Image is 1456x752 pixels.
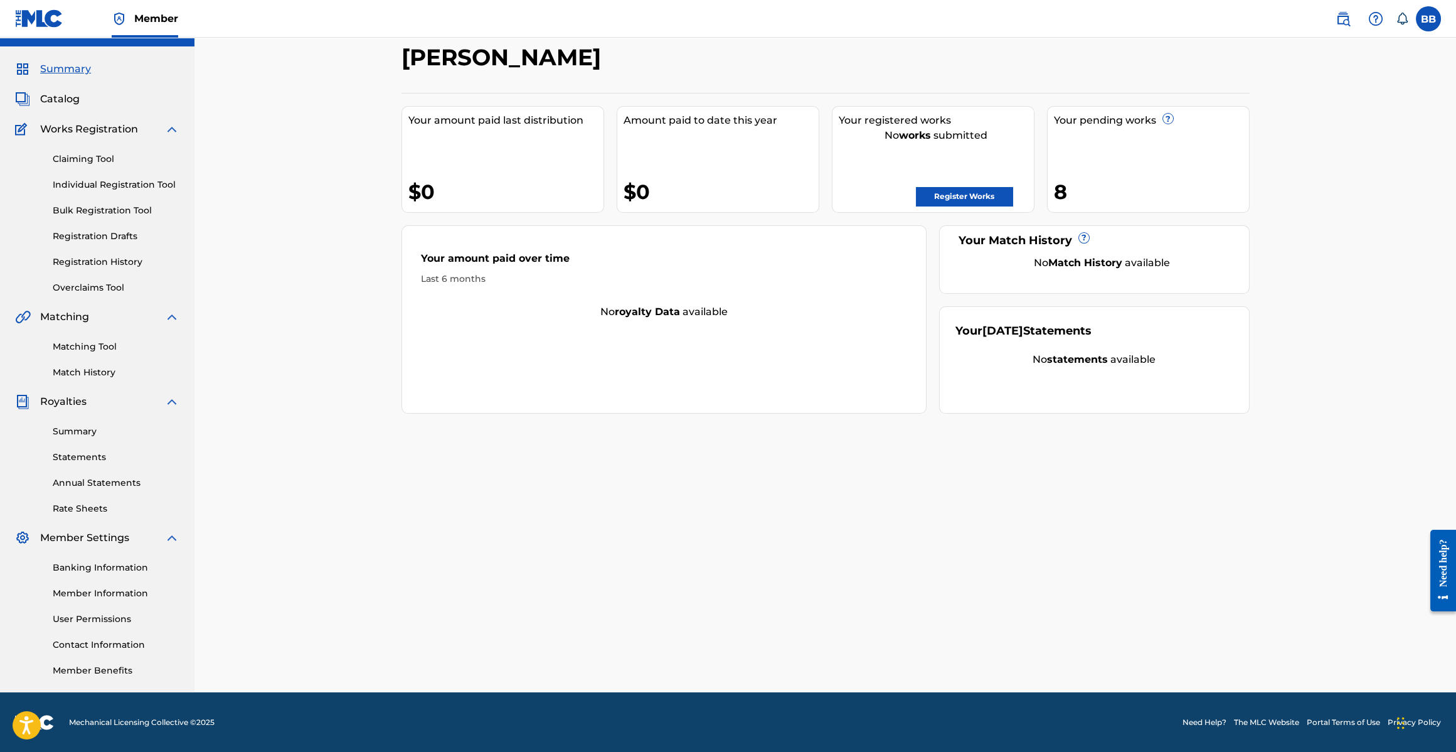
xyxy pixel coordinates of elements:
div: Your Match History [955,232,1233,249]
a: Overclaims Tool [53,281,179,294]
div: 8 [1054,178,1249,206]
span: ? [1163,114,1173,124]
a: Banking Information [53,561,179,574]
div: Drag [1397,704,1405,742]
div: Your amount paid over time [421,251,908,272]
img: Summary [15,62,30,77]
a: Need Help? [1182,717,1226,728]
img: expand [164,530,179,545]
a: Public Search [1331,6,1356,31]
img: expand [164,394,179,409]
img: MLC Logo [15,9,63,28]
div: Amount paid to date this year [624,113,819,128]
a: Individual Registration Tool [53,178,179,191]
img: help [1368,11,1383,26]
a: The MLC Website [1234,717,1299,728]
span: Works Registration [40,122,138,137]
a: Claiming Tool [53,153,179,166]
a: Contact Information [53,638,179,652]
span: Royalties [40,394,87,409]
div: Last 6 months [421,272,908,286]
img: expand [164,122,179,137]
strong: statements [1047,353,1108,365]
a: Member Information [53,587,179,600]
a: Summary [53,425,179,438]
img: Top Rightsholder [112,11,127,26]
a: Rate Sheets [53,502,179,515]
a: Statements [53,451,179,464]
a: Member Benefits [53,664,179,677]
a: Bulk Registration Tool [53,204,179,217]
div: No submitted [839,128,1034,143]
a: Matching Tool [53,340,179,353]
a: Match History [53,366,179,379]
span: ? [1079,233,1089,243]
strong: royalty data [615,306,680,318]
span: Matching [40,309,89,325]
img: expand [164,309,179,325]
span: Catalog [40,92,80,107]
a: Register Works [916,187,1012,206]
a: Registration History [53,255,179,269]
img: Royalties [15,394,30,409]
a: Annual Statements [53,476,179,490]
img: Catalog [15,92,30,107]
img: search [1336,11,1351,26]
div: No available [955,352,1233,367]
div: Your registered works [839,113,1034,128]
span: Summary [40,62,91,77]
div: Your pending works [1054,113,1249,128]
div: Help [1363,6,1388,31]
a: Registration Drafts [53,230,179,243]
span: Member [134,11,178,26]
div: $0 [624,178,819,206]
span: [DATE] [982,324,1023,338]
a: User Permissions [53,613,179,626]
div: No available [402,304,927,320]
div: $0 [408,178,603,206]
iframe: Chat Widget [1393,692,1456,752]
a: Portal Terms of Use [1307,717,1380,728]
span: Member Settings [40,530,129,545]
img: Member Settings [15,530,30,545]
strong: Match History [1048,257,1122,269]
a: SummarySummary [15,62,91,77]
iframe: Resource Center [1421,520,1456,621]
div: Your amount paid last distribution [408,113,603,128]
div: Your Statements [955,323,1092,340]
div: User Menu [1416,6,1441,31]
span: Mechanical Licensing Collective © 2025 [69,717,215,728]
div: No available [971,255,1233,271]
h2: [PERSON_NAME] [401,43,607,72]
strong: works [899,129,931,141]
a: Privacy Policy [1388,717,1441,728]
img: Matching [15,309,31,325]
a: CatalogCatalog [15,92,80,107]
img: logo [15,715,54,730]
div: Notifications [1396,13,1408,25]
img: Works Registration [15,122,31,137]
